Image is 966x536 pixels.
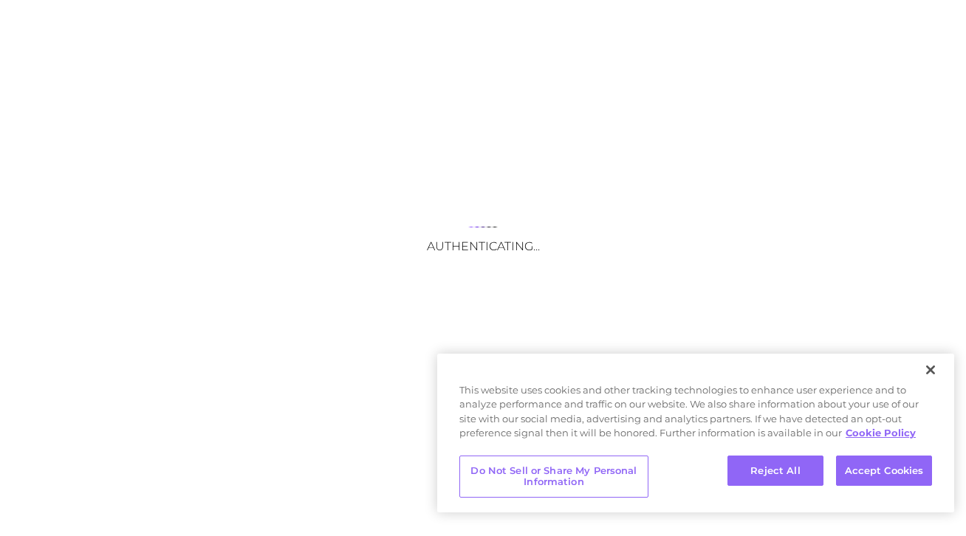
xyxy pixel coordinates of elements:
[437,354,954,512] div: Privacy
[335,239,631,253] h3: Authenticating...
[437,383,954,448] div: This website uses cookies and other tracking technologies to enhance user experience and to analy...
[727,456,823,487] button: Reject All
[459,456,648,498] button: Do Not Sell or Share My Personal Information, Opens the preference center dialog
[846,427,916,439] a: More information about your privacy, opens in a new tab
[437,354,954,512] div: Cookie banner
[914,354,947,386] button: Close
[836,456,932,487] button: Accept Cookies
